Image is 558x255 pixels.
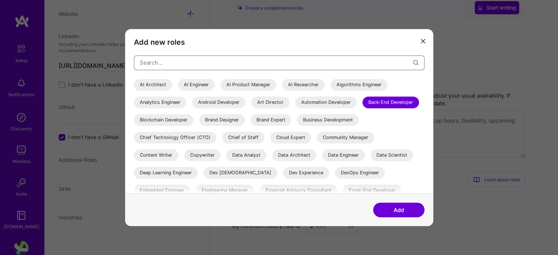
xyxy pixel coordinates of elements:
[199,114,245,126] div: Brand Designer
[134,149,178,161] div: Content Writer
[125,29,433,226] div: modal
[196,185,254,196] div: Engineering Manager
[192,96,245,108] div: Android Developer
[371,149,413,161] div: Data Scientist
[226,149,266,161] div: Data Analyst
[134,38,424,47] h3: Add new roles
[322,149,365,161] div: Data Engineer
[134,79,172,91] div: AI Architect
[295,96,357,108] div: Automation Developer
[282,79,325,91] div: AI Researcher
[134,167,198,179] div: Deep Learning Engineer
[373,203,424,217] button: Add
[283,167,329,179] div: Dev Experience
[272,149,316,161] div: Data Architect
[134,96,186,108] div: Analytics Engineer
[140,53,413,72] input: Search...
[184,149,220,161] div: Copywriter
[134,114,193,126] div: Blockchain Developer
[251,114,291,126] div: Brand Expert
[362,96,419,108] div: Back-End Developer
[222,132,265,143] div: Chief of Staff
[134,132,216,143] div: Chief Technology Officer (CTO)
[251,96,289,108] div: Art Director
[178,79,215,91] div: AI Engineer
[220,79,276,91] div: AI Product Manager
[204,167,277,179] div: Dev [DEMOGRAPHIC_DATA]
[297,114,359,126] div: Business Development
[317,132,374,143] div: Community Manager
[331,79,387,91] div: Algorithms Engineer
[260,185,337,196] div: Financial Advisory Consultant
[421,39,425,43] i: icon Close
[134,185,190,196] div: Embedded Engineer
[343,185,401,196] div: Front-End Developer
[335,167,385,179] div: DevOps Engineer
[270,132,311,143] div: Cloud Expert
[413,60,419,65] i: icon Search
